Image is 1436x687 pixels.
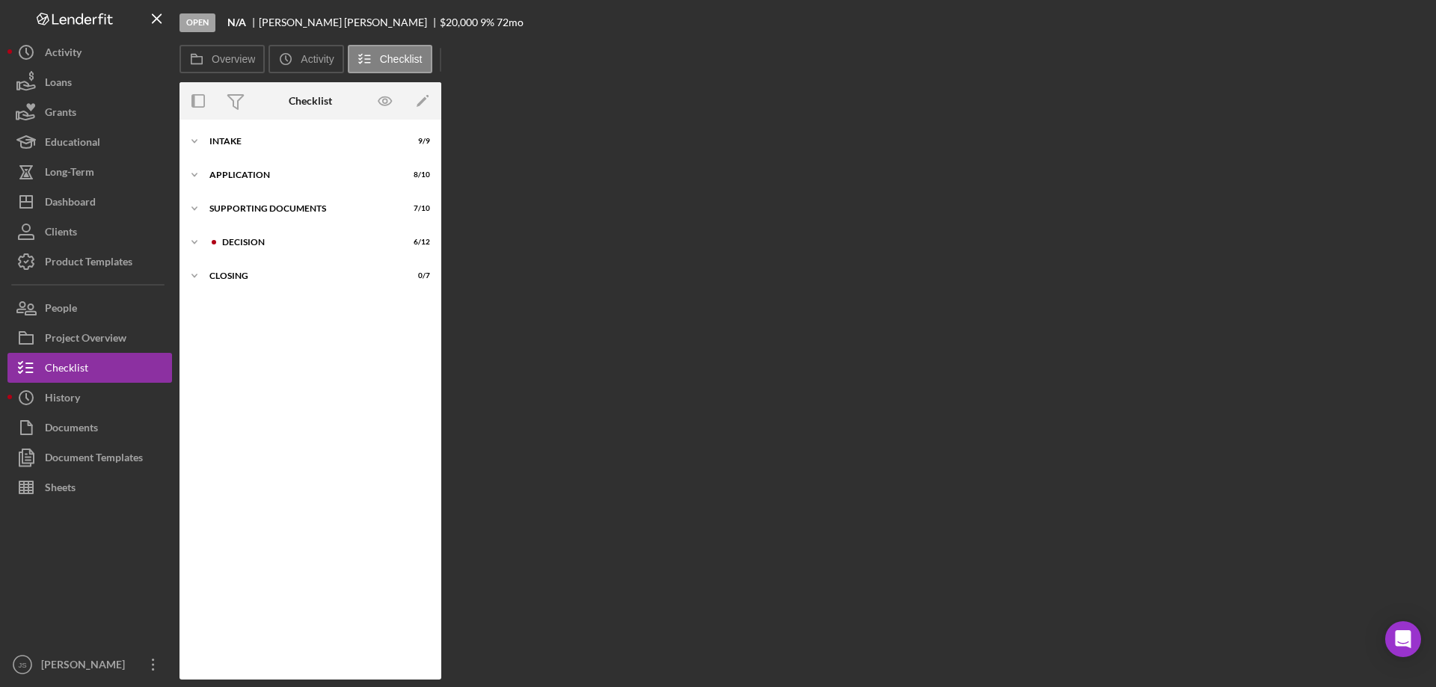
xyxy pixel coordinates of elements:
[480,16,494,28] div: 9 %
[7,413,172,443] button: Documents
[45,37,82,71] div: Activity
[7,383,172,413] button: History
[7,157,172,187] button: Long-Term
[179,13,215,32] div: Open
[45,157,94,191] div: Long-Term
[45,323,126,357] div: Project Overview
[7,472,172,502] button: Sheets
[45,97,76,131] div: Grants
[45,217,77,250] div: Clients
[1385,621,1421,657] div: Open Intercom Messenger
[45,472,76,506] div: Sheets
[7,650,172,680] button: JS[PERSON_NAME]
[7,323,172,353] button: Project Overview
[497,16,524,28] div: 72 mo
[7,217,172,247] button: Clients
[301,53,334,65] label: Activity
[18,661,26,669] text: JS
[7,127,172,157] button: Educational
[7,37,172,67] button: Activity
[227,16,246,28] b: N/A
[209,204,393,213] div: Supporting Documents
[37,650,135,683] div: [PERSON_NAME]
[403,170,430,179] div: 8 / 10
[269,45,343,73] button: Activity
[45,293,77,327] div: People
[440,16,478,28] span: $20,000
[45,443,143,476] div: Document Templates
[209,170,393,179] div: Application
[45,247,132,280] div: Product Templates
[45,383,80,416] div: History
[403,137,430,146] div: 9 / 9
[7,97,172,127] button: Grants
[212,53,255,65] label: Overview
[45,353,88,386] div: Checklist
[7,443,172,472] button: Document Templates
[45,413,98,446] div: Documents
[45,187,96,221] div: Dashboard
[209,137,393,146] div: Intake
[403,271,430,280] div: 0 / 7
[7,293,172,323] button: People
[348,45,432,73] button: Checklist
[222,238,393,247] div: Decision
[7,247,172,277] button: Product Templates
[45,127,100,161] div: Educational
[7,67,172,97] button: Loans
[259,16,440,28] div: [PERSON_NAME] [PERSON_NAME]
[7,353,172,383] button: Checklist
[380,53,423,65] label: Checklist
[45,67,72,101] div: Loans
[209,271,393,280] div: Closing
[179,45,265,73] button: Overview
[403,204,430,213] div: 7 / 10
[7,187,172,217] button: Dashboard
[289,95,332,107] div: Checklist
[403,238,430,247] div: 6 / 12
